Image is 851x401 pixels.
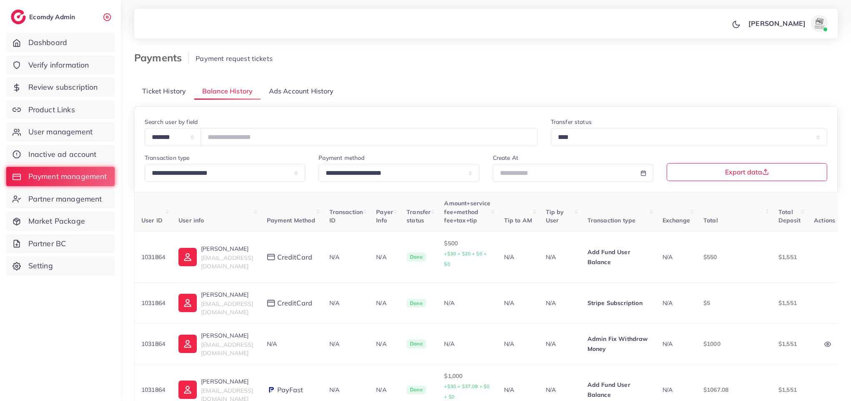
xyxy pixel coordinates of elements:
[201,341,253,357] span: [EMAIL_ADDRESS][DOMAIN_NAME]
[267,254,275,261] img: payment
[663,299,673,307] span: N/A
[407,208,431,224] span: Transfer status
[504,298,532,308] p: N/A
[6,78,115,97] a: Review subscription
[28,238,66,249] span: Partner BC
[201,300,253,316] span: [EMAIL_ADDRESS][DOMAIN_NAME]
[778,208,801,224] span: Total Deposit
[329,299,339,307] span: N/A
[546,298,574,308] p: N/A
[6,189,115,209] a: Partner management
[142,86,186,96] span: Ticket History
[407,252,426,262] span: Done
[141,385,165,395] p: 1031864
[141,339,165,349] p: 1031864
[546,339,574,349] p: N/A
[6,167,115,186] a: Payment management
[267,217,315,224] span: Payment Method
[703,299,710,307] span: $5
[504,217,532,224] span: Tip to AM
[201,330,253,340] p: [PERSON_NAME]
[329,208,363,224] span: Transaction ID
[202,86,253,96] span: Balance History
[587,217,636,224] span: Transaction type
[178,248,197,266] img: ic-user-info.36bf1079.svg
[493,154,518,162] label: Create At
[329,386,339,393] span: N/A
[201,254,253,270] span: [EMAIL_ADDRESS][DOMAIN_NAME]
[6,100,115,119] a: Product Links
[546,208,564,224] span: Tip by User
[267,300,275,307] img: payment
[407,339,426,348] span: Done
[703,340,720,348] span: $1000
[663,217,690,224] span: Exchange
[778,252,801,262] p: $1,551
[28,82,98,93] span: Review subscription
[201,376,253,386] p: [PERSON_NAME]
[145,154,190,162] label: Transaction type
[141,217,163,224] span: User ID
[663,386,673,393] span: N/A
[504,385,532,395] p: N/A
[444,383,490,400] small: +$30 + $37.08 + $0 + $0
[444,238,490,269] p: $500
[6,212,115,231] a: Market Package
[28,60,89,71] span: Verify information
[6,33,115,52] a: Dashboard
[444,340,490,348] div: N/A
[141,298,165,308] p: 1031864
[778,339,801,349] p: $1,551
[329,340,339,348] span: N/A
[267,386,275,394] img: payment
[504,252,532,262] p: N/A
[814,217,835,224] span: Actions
[744,15,831,32] a: [PERSON_NAME]avatar
[811,15,828,32] img: avatar
[11,10,77,24] a: logoEcomdy Admin
[201,290,253,300] p: [PERSON_NAME]
[725,169,769,175] span: Export data
[778,385,801,395] p: $1,551
[6,55,115,75] a: Verify information
[376,252,393,262] p: N/A
[178,217,204,224] span: User info
[703,385,765,395] p: $1067.08
[178,294,197,312] img: ic-user-info.36bf1079.svg
[329,253,339,261] span: N/A
[703,217,718,224] span: Total
[667,163,827,181] button: Export data
[551,118,592,126] label: Transfer status
[376,339,393,349] p: N/A
[444,199,490,224] span: Amount+service fee+method fee+tax+tip
[546,252,574,262] p: N/A
[11,10,26,24] img: logo
[28,194,102,204] span: Partner management
[178,381,197,399] img: ic-user-info.36bf1079.svg
[29,13,77,21] h2: Ecomdy Admin
[178,335,197,353] img: ic-user-info.36bf1079.svg
[407,299,426,308] span: Done
[6,145,115,164] a: Inactive ad account
[319,154,364,162] label: Payment method
[28,260,53,271] span: Setting
[663,253,673,261] span: N/A
[201,244,253,254] p: [PERSON_NAME]
[663,340,673,348] span: N/A
[6,122,115,141] a: User management
[587,298,649,308] p: Stripe Subscription
[748,18,806,28] p: [PERSON_NAME]
[778,298,801,308] p: $1,551
[145,118,198,126] label: Search user by field
[277,298,313,308] span: creditCard
[376,298,393,308] p: N/A
[28,37,67,48] span: Dashboard
[587,247,649,267] p: Add Fund User Balance
[587,380,649,400] p: Add Fund User Balance
[267,340,316,348] div: N/A
[28,171,107,182] span: Payment management
[444,251,487,267] small: +$30 + $20 + $0 + $0
[28,216,85,227] span: Market Package
[376,385,393,395] p: N/A
[546,385,574,395] p: N/A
